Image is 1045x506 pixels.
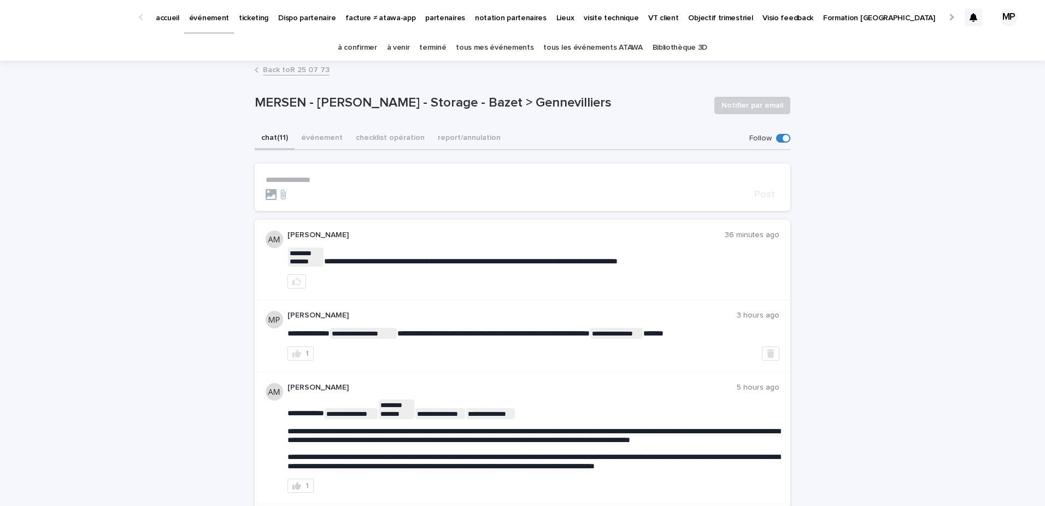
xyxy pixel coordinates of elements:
a: tous mes événements [456,35,533,61]
p: Follow [749,134,772,143]
p: MERSEN - [PERSON_NAME] - Storage - Bazet > Gennevilliers [255,95,706,111]
span: Notifier par email [721,100,783,111]
p: 3 hours ago [737,311,779,320]
p: 5 hours ago [737,383,779,392]
div: 1 [306,482,309,490]
span: Post [754,190,775,199]
img: Ls34BcGeRexTGTNfXpUC [22,7,128,28]
button: chat (11) [255,127,295,150]
a: tous les événements ATAWA [543,35,642,61]
p: [PERSON_NAME] [287,311,737,320]
a: à venir [387,35,410,61]
p: [PERSON_NAME] [287,383,737,392]
button: like this post [287,274,306,289]
div: 1 [306,350,309,357]
a: Bibliothèque 3D [653,35,707,61]
a: terminé [419,35,446,61]
div: MP [1000,9,1018,26]
button: 1 [287,346,314,361]
button: événement [295,127,349,150]
button: 1 [287,479,314,493]
button: Post [750,190,779,199]
a: à confirmer [338,35,377,61]
a: Back toR 25 07 73 [263,63,330,75]
button: checklist opération [349,127,431,150]
p: 36 minutes ago [725,231,779,240]
button: report/annulation [431,127,507,150]
button: Delete post [762,346,779,361]
button: Notifier par email [714,97,790,114]
p: [PERSON_NAME] [287,231,725,240]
